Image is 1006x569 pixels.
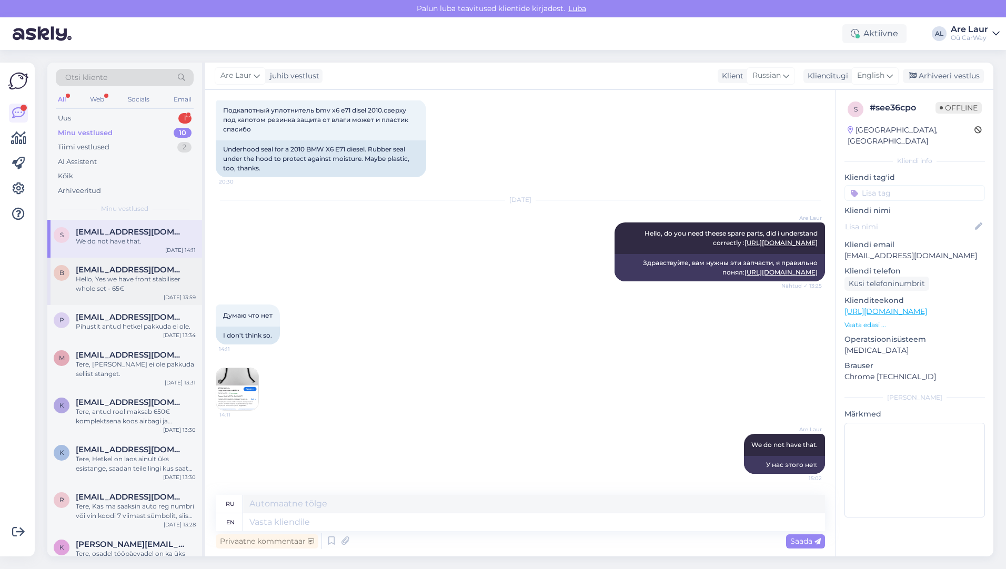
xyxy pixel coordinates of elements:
div: en [226,513,235,531]
div: Klient [718,70,743,82]
p: Operatsioonisüsteem [844,334,985,345]
div: [DATE] 13:30 [163,473,196,481]
div: Web [88,93,106,106]
a: [URL][DOMAIN_NAME] [844,307,927,316]
span: Stenn1975@mail.ru [76,227,185,237]
div: Aktiivne [842,24,907,43]
div: [DATE] 13:28 [164,521,196,529]
p: Märkmed [844,409,985,420]
span: Думаю что нет [223,311,273,319]
span: Kevinlillepool@gmail.com [76,398,185,407]
div: I don't think so. [216,327,280,344]
div: Здравствуйте, вам нужны эти запчасти, я правильно понял: [615,254,825,281]
a: [URL][DOMAIN_NAME] [745,239,818,247]
div: Tere, Kas ma saaksin auto reg numbri või vin koodi 7 viimast sümbolit, siis saaksin korrektse pak... [76,502,196,521]
div: # see36cpo [870,101,935,114]
p: Klienditeekond [844,295,985,306]
span: Are Laur [782,425,822,433]
span: English [857,70,884,82]
div: Klienditugi [803,70,848,82]
p: Kliendi nimi [844,205,985,216]
div: [PERSON_NAME] [844,393,985,402]
span: Kristo.toome@gmail.com [76,540,185,549]
div: Oü CarWay [951,34,988,42]
p: Kliendi email [844,239,985,250]
div: AL [932,26,947,41]
div: 10 [174,128,192,138]
p: [MEDICAL_DATA] [844,345,985,356]
p: Chrome [TECHNICAL_ID] [844,371,985,382]
span: p [59,316,64,324]
span: We do not have that. [751,441,818,449]
span: Luba [565,4,589,13]
p: Kliendi telefon [844,266,985,277]
div: [DATE] [216,195,825,205]
span: K [59,449,64,456]
span: Offline [935,102,982,114]
div: [DATE] 13:31 [165,379,196,387]
div: 2 [177,142,192,153]
span: K [59,543,64,551]
span: Minu vestlused [101,204,148,214]
span: S [60,231,64,239]
img: Attachment [216,368,258,410]
span: 20:30 [219,178,258,186]
span: 15:02 [782,474,822,482]
div: ru [226,495,235,513]
div: 1 [178,113,192,124]
span: m [59,354,65,362]
div: Tere, Hetkel on laos ainult üks esistange, saadan teile lingi kus saate kaubaga lähemalt tutvuda ... [76,454,196,473]
span: r [59,496,64,504]
span: Kertu.jurine@gmail.com [76,445,185,454]
span: bimmer88@inbox.ru [76,265,185,275]
span: 14:11 [219,411,259,419]
div: AI Assistent [58,157,97,167]
div: Kliendi info [844,156,985,166]
span: Are Laur [220,70,252,82]
p: Vaata edasi ... [844,320,985,330]
div: Tere, [PERSON_NAME] ei ole pakkuda sellist stanget. [76,360,196,379]
div: Tere, osadel tööpäevadel on ka üks mees hiljem kohapeal olemas, helistage [PERSON_NAME] leppige k... [76,549,196,568]
div: Hello, Yes we have front stabiliser whole set - 65€ [76,275,196,293]
p: [EMAIL_ADDRESS][DOMAIN_NAME] [844,250,985,261]
img: Askly Logo [8,71,28,91]
a: [URL][DOMAIN_NAME] [745,268,818,276]
div: Are Laur [951,25,988,34]
div: We do not have that. [76,237,196,246]
div: Uus [58,113,71,124]
a: Are LaurOü CarWay [951,25,1000,42]
input: Lisa nimi [845,221,973,232]
span: Saada [790,536,821,546]
div: Email [172,93,194,106]
p: Kliendi tag'id [844,172,985,183]
span: Russian [752,70,781,82]
div: [DATE] 13:30 [163,426,196,434]
div: Kõik [58,171,73,181]
div: [DATE] 14:11 [165,246,196,254]
div: У нас этого нет. [744,456,825,474]
div: Arhiveeritud [58,186,101,196]
div: Minu vestlused [58,128,113,138]
span: Are Laur [782,214,822,222]
div: Tiimi vestlused [58,142,109,153]
span: b [59,269,64,277]
div: Pihustit antud hetkel pakkuda ei ole. [76,322,196,331]
span: martinsaar1996@icloud.com [76,350,185,360]
span: Hello, do you need theese spare parts, did i understand correctly : [645,229,819,247]
span: Подкапотный уплотнитель bmv x6 e71 disel 2010.сверху под капотом резинка защита от влаги может и ... [223,106,410,133]
div: Küsi telefoninumbrit [844,277,929,291]
div: [DATE] 13:59 [164,293,196,301]
span: priittambur@gmail.com [76,312,185,322]
div: [DATE] 13:34 [163,331,196,339]
span: 14:11 [219,345,258,353]
div: Arhiveeri vestlus [903,69,984,83]
div: juhib vestlust [266,70,319,82]
div: [GEOGRAPHIC_DATA], [GEOGRAPHIC_DATA] [848,125,974,147]
div: Socials [126,93,152,106]
span: Nähtud ✓ 13:25 [781,282,822,290]
p: Brauser [844,360,985,371]
div: Underhood seal for a 2010 BMW X6 E71 diesel. Rubber seal under the hood to protect against moistu... [216,140,426,177]
span: Otsi kliente [65,72,107,83]
span: s [854,105,858,113]
div: All [56,93,68,106]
